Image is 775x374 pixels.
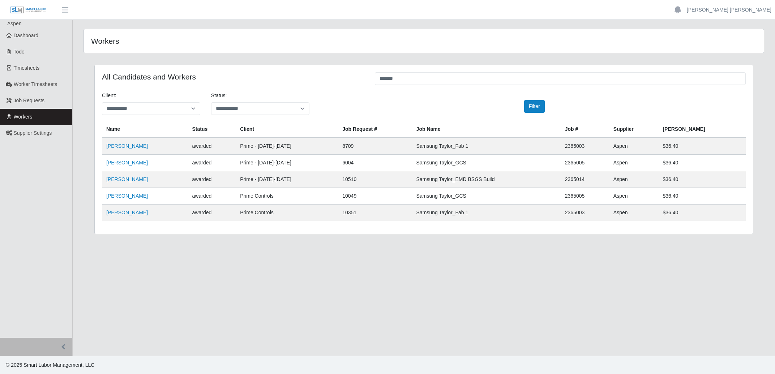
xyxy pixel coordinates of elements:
[561,171,609,188] td: 2365014
[561,138,609,155] td: 2365003
[561,155,609,171] td: 2365005
[7,21,22,26] span: Aspen
[524,100,545,113] button: Filter
[412,138,561,155] td: Samsung Taylor_Fab 1
[14,114,33,120] span: Workers
[106,160,148,165] a: [PERSON_NAME]
[14,49,25,55] span: Todo
[188,138,236,155] td: awarded
[91,36,362,46] h4: Workers
[561,121,609,138] th: Job #
[102,92,116,99] label: Client:
[236,121,338,138] th: Client
[188,171,236,188] td: awarded
[412,171,561,188] td: Samsung Taylor_EMD BSGS Build
[14,33,39,38] span: Dashboard
[106,143,148,149] a: [PERSON_NAME]
[102,121,188,138] th: Name
[14,98,45,103] span: Job Requests
[14,130,52,136] span: Supplier Settings
[106,176,148,182] a: [PERSON_NAME]
[658,188,746,205] td: $36.40
[106,210,148,215] a: [PERSON_NAME]
[188,188,236,205] td: awarded
[609,121,659,138] th: Supplier
[236,205,338,221] td: Prime Controls
[236,155,338,171] td: Prime - [DATE]-[DATE]
[412,205,561,221] td: Samsung Taylor_Fab 1
[658,205,746,221] td: $36.40
[188,205,236,221] td: awarded
[188,155,236,171] td: awarded
[609,138,659,155] td: Aspen
[338,138,412,155] td: 8709
[609,205,659,221] td: Aspen
[412,121,561,138] th: Job Name
[609,155,659,171] td: Aspen
[658,171,746,188] td: $36.40
[609,171,659,188] td: Aspen
[236,171,338,188] td: Prime - [DATE]-[DATE]
[658,138,746,155] td: $36.40
[338,155,412,171] td: 6004
[106,193,148,199] a: [PERSON_NAME]
[338,171,412,188] td: 10510
[338,121,412,138] th: Job Request #
[609,188,659,205] td: Aspen
[412,188,561,205] td: Samsung Taylor_GCS
[236,138,338,155] td: Prime - [DATE]-[DATE]
[188,121,236,138] th: Status
[561,205,609,221] td: 2365003
[14,81,57,87] span: Worker Timesheets
[211,92,227,99] label: Status:
[687,6,771,14] a: [PERSON_NAME] [PERSON_NAME]
[236,188,338,205] td: Prime Controls
[338,205,412,221] td: 10351
[102,72,364,81] h4: All Candidates and Workers
[412,155,561,171] td: Samsung Taylor_GCS
[338,188,412,205] td: 10049
[14,65,40,71] span: Timesheets
[561,188,609,205] td: 2365005
[658,155,746,171] td: $36.40
[10,6,46,14] img: SLM Logo
[6,362,94,368] span: © 2025 Smart Labor Management, LLC
[658,121,746,138] th: [PERSON_NAME]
